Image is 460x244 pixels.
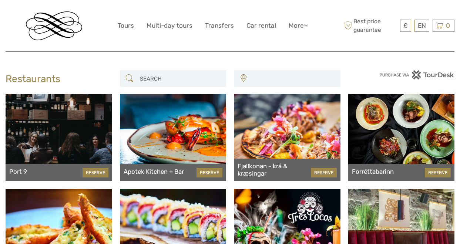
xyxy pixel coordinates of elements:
[311,168,337,177] a: RESERVE
[205,20,234,31] a: Transfers
[124,168,184,175] a: Apotek Kitchen + Bar
[246,20,276,31] a: Car rental
[445,22,451,29] span: 0
[83,168,108,177] a: RESERVE
[425,168,451,177] a: RESERVE
[197,168,222,177] a: RESERVE
[9,168,27,175] a: Port 9
[137,72,223,85] input: SEARCH
[342,17,398,34] span: Best price guarantee
[238,162,311,177] a: Fjallkonan - krá & kræsingar
[26,11,82,40] img: Reykjavik Residence
[147,20,192,31] a: Multi-day tours
[403,22,408,29] span: £
[6,73,112,85] h2: Restaurants
[352,168,394,175] a: Forréttabarinn
[414,20,429,32] div: EN
[289,20,308,31] a: More
[379,70,454,79] img: PurchaseViaTourDesk.png
[118,20,134,31] a: Tours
